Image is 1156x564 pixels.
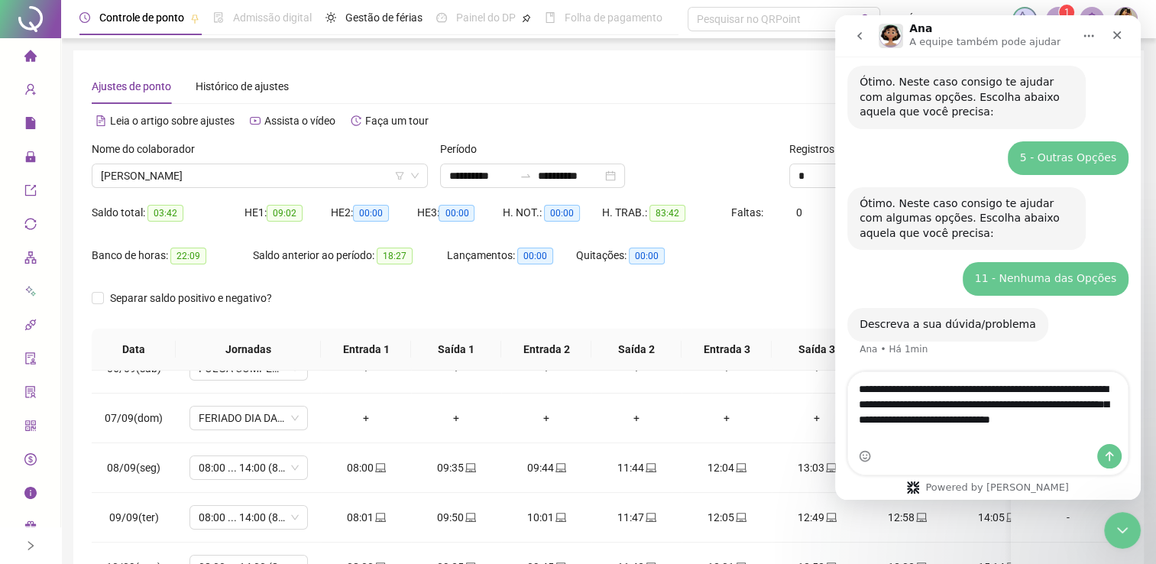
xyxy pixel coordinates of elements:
[517,248,553,264] span: 00:00
[333,410,399,426] div: +
[772,329,862,371] th: Saída 3
[267,205,303,222] span: 09:02
[353,205,389,222] span: 00:00
[24,43,37,73] span: home
[784,509,850,526] div: 12:49
[264,115,335,127] span: Assista o vídeo
[101,164,419,187] span: DENISE JAQUELINE DOS REIS
[889,11,1003,28] span: ESTÉFANNY LAMONIER
[874,509,940,526] div: 12:58
[92,247,253,264] div: Banco de horas:
[410,171,419,180] span: down
[604,509,669,526] div: 11:47
[544,205,580,222] span: 00:00
[1104,512,1141,549] iframe: Intercom live chat
[522,14,531,23] span: pushpin
[99,11,184,24] span: Controle de ponto
[24,177,37,208] span: export
[199,407,299,429] span: FERIADO DIA DA INDEPENDÊNCIA
[24,76,37,107] span: user-add
[147,205,183,222] span: 03:42
[92,141,205,157] label: Nome do colaborador
[436,12,447,23] span: dashboard
[1016,11,1033,28] img: sparkle-icon.fc2bf0ac1784a2077858766a79e2daf3.svg
[731,206,766,219] span: Faltas:
[734,512,746,523] span: laptop
[1051,12,1065,26] span: notification
[24,379,37,410] span: solution
[604,459,669,476] div: 11:44
[545,12,555,23] span: book
[501,329,591,371] th: Entrada 2
[331,204,417,222] div: HE 2:
[796,206,802,219] span: 0
[199,456,299,479] span: 08:00 ... 14:00 (8 HORAS)
[649,205,685,222] span: 83:42
[644,462,656,473] span: laptop
[835,15,1141,500] iframe: Intercom live chat
[110,115,235,127] span: Leia o artigo sobre ajustes
[92,204,244,222] div: Saldo total:
[602,204,731,222] div: H. TRAB.:
[333,459,399,476] div: 08:00
[520,170,532,182] span: swap-right
[190,14,199,23] span: pushpin
[96,115,106,126] span: file-text
[170,248,206,264] span: 22:09
[416,204,503,222] div: HE 3:
[520,170,532,182] span: to
[694,410,759,426] div: +
[24,446,37,477] span: dollar
[1114,8,1137,31] img: 56409
[24,480,37,511] span: info-circle
[377,248,413,264] span: 18:27
[734,462,746,473] span: laptop
[104,290,278,306] span: Separar saldo positivo e negativo?
[24,245,37,275] span: apartment
[513,410,579,426] div: +
[24,312,37,342] span: api
[213,12,224,23] span: file-done
[513,459,579,476] div: 09:44
[591,329,682,371] th: Saída 2
[24,514,37,544] span: gift
[333,509,399,526] div: 08:01
[25,540,36,551] span: right
[423,410,489,426] div: +
[423,509,489,526] div: 09:50
[233,11,312,24] span: Admissão digital
[351,115,361,126] span: history
[365,115,429,127] span: Faça um tour
[964,509,1030,526] div: 14:05
[24,413,37,443] span: qrcode
[439,205,474,222] span: 00:00
[1023,509,1113,526] div: -
[456,11,516,24] span: Painel do DP
[199,506,299,529] span: 08:00 ... 14:00 (8 HORAS)
[1005,512,1017,523] span: laptop
[789,141,847,157] span: Registros
[374,462,386,473] span: laptop
[694,459,759,476] div: 12:04
[824,462,837,473] span: laptop
[440,141,487,157] label: Período
[784,410,850,426] div: +
[503,204,602,222] div: H. NOT.:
